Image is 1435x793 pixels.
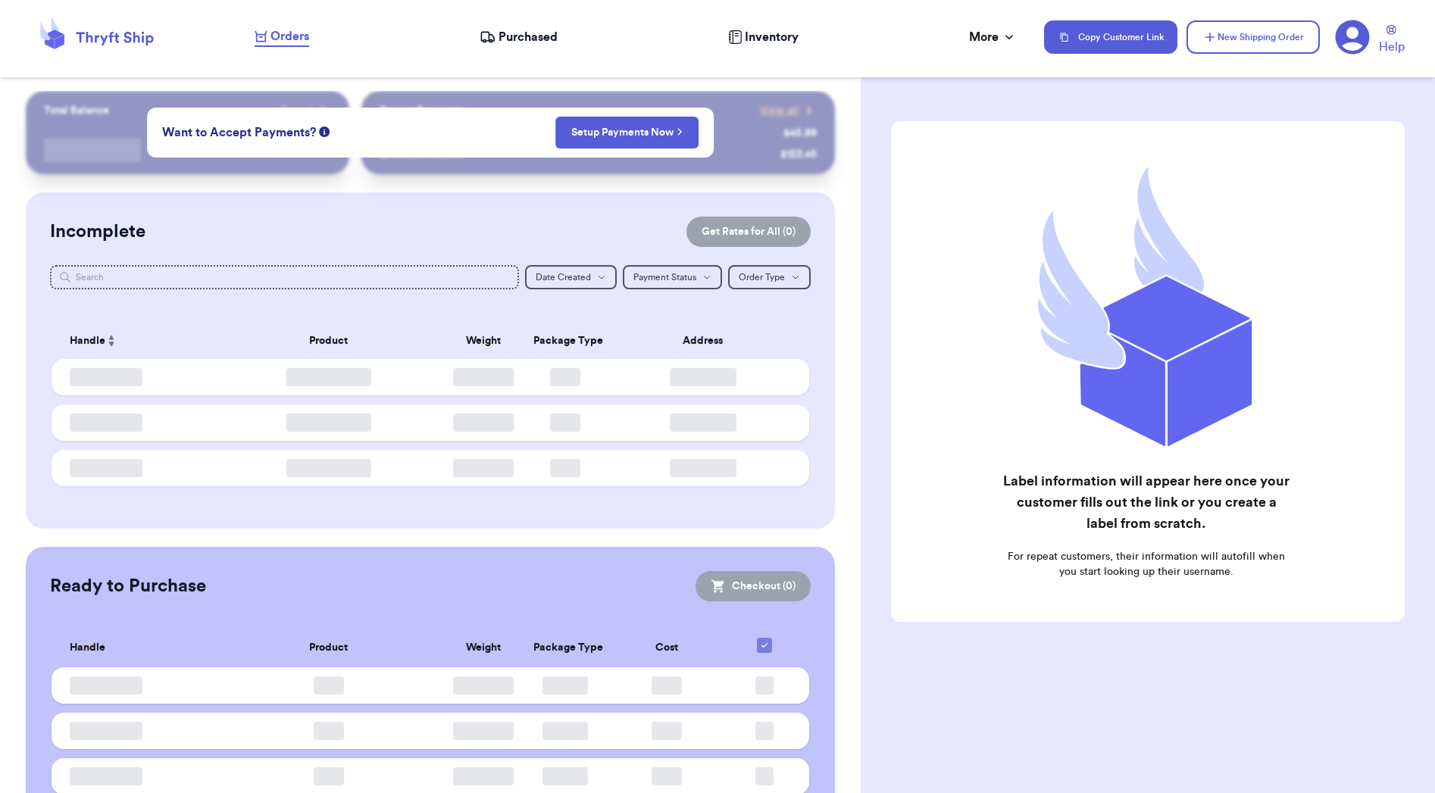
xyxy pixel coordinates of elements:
span: Help [1379,38,1405,56]
button: Date Created [525,265,617,289]
p: Recent Payments [380,103,464,118]
th: Product [214,629,442,667]
a: Orders [255,27,309,47]
div: $ 123.45 [780,147,817,162]
span: Payment Status [633,273,696,282]
span: Handle [70,333,105,349]
a: Payout [280,103,331,118]
a: Help [1379,25,1405,56]
p: For repeat customers, their information will autofill when you start looking up their username. [1001,549,1293,579]
th: Cost [605,629,727,667]
span: Orders [270,27,309,45]
a: Purchased [480,28,558,46]
a: Inventory [728,28,799,46]
span: Inventory [745,28,799,46]
button: Sort ascending [105,332,117,350]
div: More [969,28,1017,46]
th: Package Type [524,629,606,667]
span: View all [760,103,799,118]
input: Search [50,265,519,289]
span: Handle [70,640,105,656]
button: Setup Payments Now [555,117,699,148]
th: Weight [442,629,524,667]
th: Weight [442,323,524,359]
a: View all [760,103,817,118]
span: Payout [280,103,313,118]
button: Copy Customer Link [1044,20,1177,54]
th: Product [214,323,442,359]
button: Payment Status [623,265,722,289]
th: Address [605,323,809,359]
th: Package Type [524,323,606,359]
span: Purchased [499,28,558,46]
div: $ 45.99 [783,126,817,141]
h2: Label information will appear here once your customer fills out the link or you create a label fr... [1001,470,1293,534]
a: Setup Payments Now [571,125,683,140]
span: Date Created [536,273,591,282]
button: Get Rates for All (0) [686,217,811,247]
p: Total Balance [44,103,109,118]
button: Order Type [728,265,811,289]
h2: Incomplete [50,220,145,244]
button: Checkout (0) [696,571,811,601]
button: New Shipping Order [1186,20,1320,54]
span: Want to Accept Payments? [162,123,316,142]
h2: Ready to Purchase [50,574,206,598]
span: Order Type [739,273,785,282]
